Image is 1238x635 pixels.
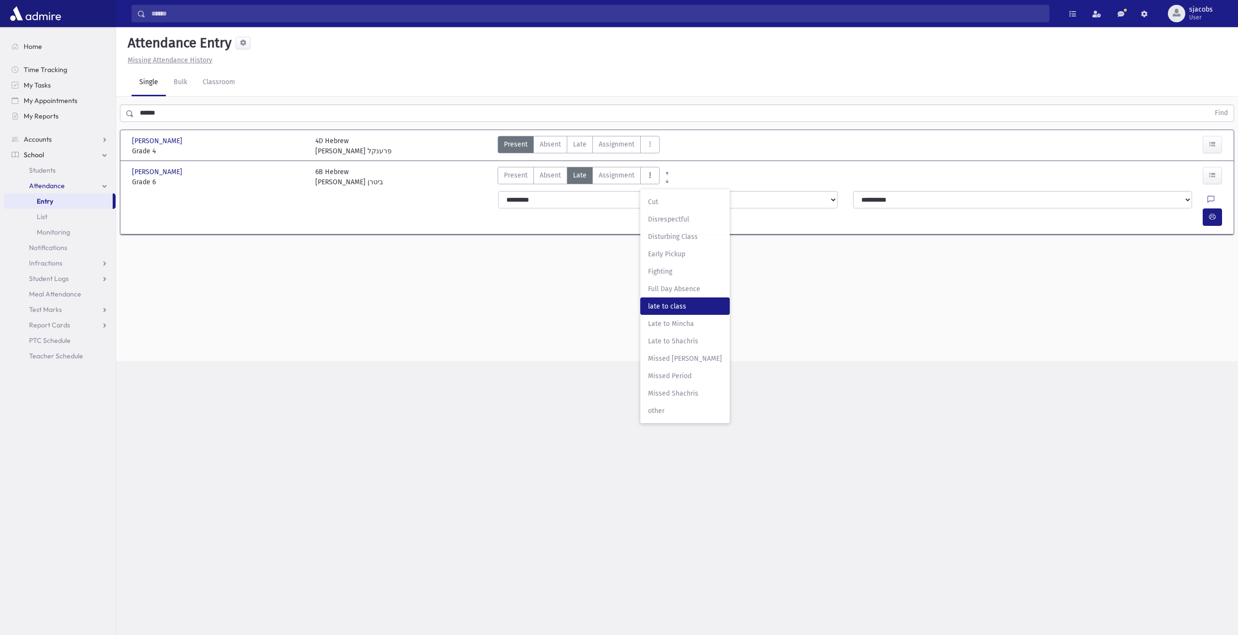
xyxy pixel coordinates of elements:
a: My Appointments [4,93,116,108]
a: My Tasks [4,77,116,93]
span: List [37,212,47,221]
span: Accounts [24,135,52,144]
div: © 2025 - [132,351,1223,361]
a: My Reports [4,108,116,124]
span: Home [24,42,42,51]
a: Attendance [4,178,116,193]
u: Missing Attendance History [128,56,212,64]
span: User [1189,14,1213,21]
a: Classroom [195,69,243,96]
a: Teacher Schedule [4,348,116,364]
span: Late [573,170,587,180]
span: Notifications [29,243,67,252]
span: [PERSON_NAME] [132,167,184,177]
span: Attendance [29,181,65,190]
span: Monitoring [37,228,70,236]
a: PTC Schedule [4,333,116,348]
span: My Tasks [24,81,51,89]
div: 6B Hebrew [PERSON_NAME] ביטרן [315,167,383,187]
span: My Reports [24,112,59,120]
button: Find [1209,105,1234,121]
span: Meal Attendance [29,290,81,298]
span: Students [29,166,56,175]
span: Infractions [29,259,62,267]
span: Grade 4 [132,146,306,156]
span: School [24,150,44,159]
span: Time Tracking [24,65,67,74]
div: AttTypes [498,167,660,187]
span: My Appointments [24,96,77,105]
span: Fighting [648,266,722,277]
span: Absent [540,139,561,149]
a: Time Tracking [4,62,116,77]
span: Late to Mincha [648,319,722,329]
a: Infractions [4,255,116,271]
span: Full Day Absence [648,284,722,294]
a: School [4,147,116,162]
span: Test Marks [29,305,62,314]
a: Entry [4,193,113,209]
h5: Attendance Entry [124,35,232,51]
span: Teacher Schedule [29,352,83,360]
a: Monitoring [4,224,116,240]
a: Notifications [4,240,116,255]
span: Disrespectful [648,214,722,224]
span: Assignment [599,139,634,149]
a: Students [4,162,116,178]
span: Assignment [599,170,634,180]
span: sjacobs [1189,6,1213,14]
a: Report Cards [4,317,116,333]
span: PTC Schedule [29,336,71,345]
a: List [4,209,116,224]
span: Report Cards [29,321,70,329]
input: Search [146,5,1049,22]
span: Absent [540,170,561,180]
div: AttTypes [498,136,660,156]
img: AdmirePro [8,4,63,23]
a: Missing Attendance History [124,56,212,64]
span: Missed Shachris [648,388,722,399]
span: Missed Period [648,371,722,381]
a: Accounts [4,132,116,147]
a: Home [4,39,116,54]
span: Entry [37,197,53,206]
a: Test Marks [4,302,116,317]
span: Early Pickup [648,249,722,259]
span: other [648,406,722,416]
span: Late [573,139,587,149]
a: Meal Attendance [4,286,116,302]
a: Bulk [166,69,195,96]
span: [PERSON_NAME] [132,136,184,146]
span: Missed [PERSON_NAME] [648,354,722,364]
span: Present [504,170,528,180]
span: Grade 6 [132,177,306,187]
span: Cut [648,197,722,207]
div: 4D Hebrew [PERSON_NAME] פרענקל [315,136,392,156]
span: Disturbing Class [648,232,722,242]
span: Student Logs [29,274,69,283]
span: late to class [648,301,722,311]
a: Student Logs [4,271,116,286]
span: Late to Shachris [648,336,722,346]
a: Single [132,69,166,96]
span: Present [504,139,528,149]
